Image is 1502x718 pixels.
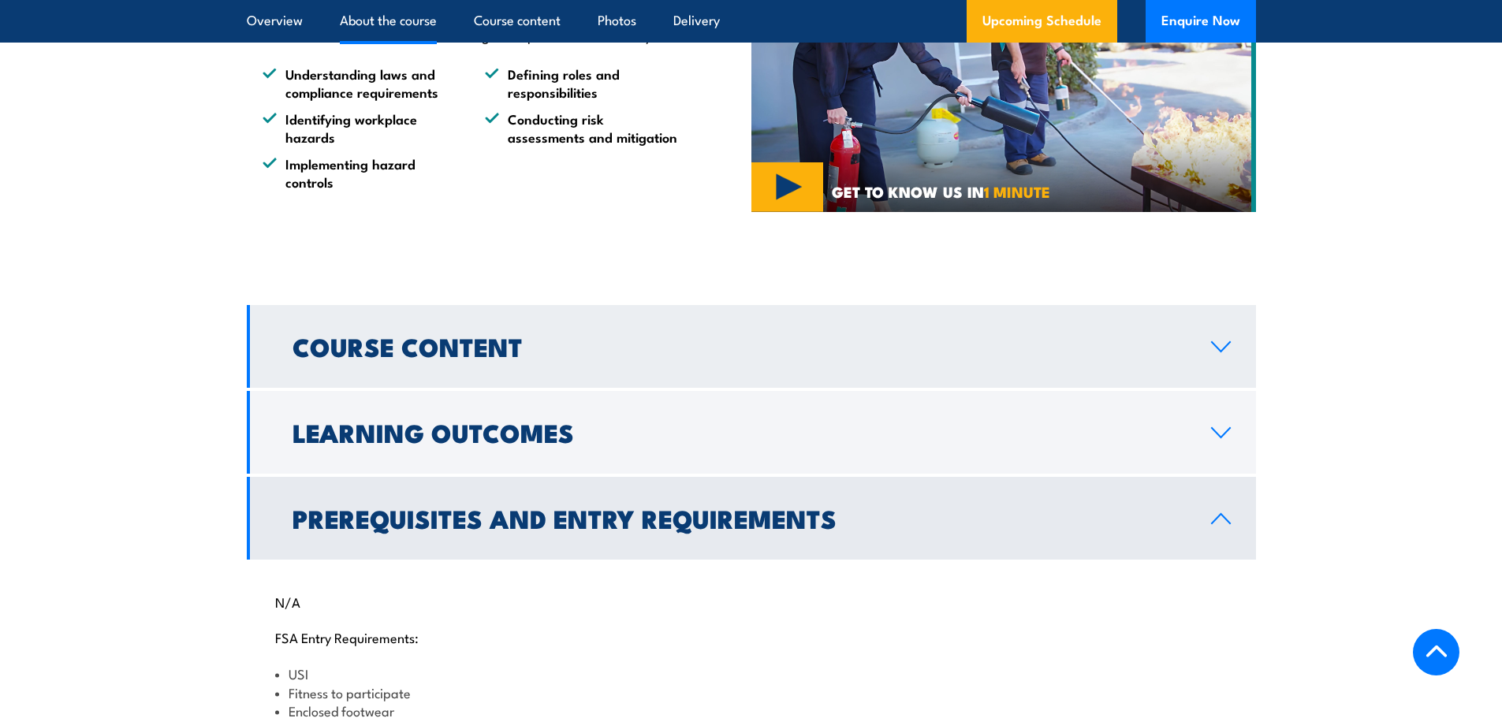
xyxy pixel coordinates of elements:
[984,180,1050,203] strong: 1 MINUTE
[485,110,679,147] li: Conducting risk assessments and mitigation
[275,664,1228,683] li: USI
[275,629,1228,645] p: FSA Entry Requirements:
[275,593,1228,609] p: N/A
[275,683,1228,701] li: Fitness to participate
[832,184,1050,199] span: GET TO KNOW US IN
[247,477,1256,560] a: Prerequisites and Entry Requirements
[485,65,679,102] li: Defining roles and responsibilities
[293,507,1186,529] h2: Prerequisites and Entry Requirements
[263,110,457,147] li: Identifying workplace hazards
[263,65,457,102] li: Understanding laws and compliance requirements
[263,154,457,192] li: Implementing hazard controls
[247,391,1256,474] a: Learning Outcomes
[293,335,1186,357] h2: Course Content
[293,421,1186,443] h2: Learning Outcomes
[247,305,1256,388] a: Course Content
